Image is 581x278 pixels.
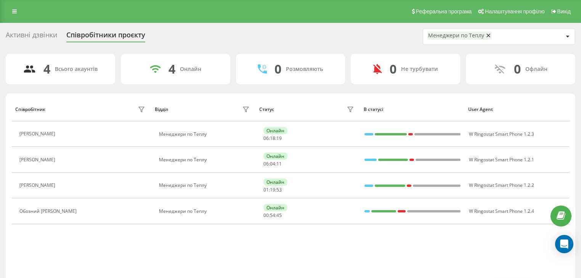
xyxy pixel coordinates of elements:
div: Менеджери по Теплу [159,157,252,162]
span: W Ringostat Smart Phone 1.2.4 [469,208,534,214]
div: Онлайн [263,153,287,160]
span: 45 [276,212,282,219]
div: 0 [390,62,396,76]
span: 54 [270,212,275,219]
div: 0 [274,62,281,76]
span: 18 [270,135,275,141]
span: W Ringostat Smart Phone 1.2.3 [469,131,534,137]
span: 04 [270,161,275,167]
div: Онлайн [263,204,287,211]
span: 06 [263,161,269,167]
div: : : [263,161,282,167]
div: В статусі [364,107,461,112]
span: Налаштування профілю [485,8,544,14]
div: Менеджери по Теплу [159,132,252,137]
span: 19 [270,186,275,193]
div: Менеджери по Теплу [159,209,252,214]
div: [PERSON_NAME] [19,157,57,162]
div: 4 [169,62,175,76]
div: : : [263,136,282,141]
div: 0 [514,62,521,76]
span: 00 [263,212,269,219]
div: Онлайн [180,66,201,72]
div: Всього акаунтів [55,66,98,72]
span: 01 [263,186,269,193]
span: 53 [276,186,282,193]
div: Відділ [155,107,168,112]
div: : : [263,213,282,218]
span: W Ringostat Smart Phone 1.2.1 [469,156,534,163]
div: 4 [43,62,50,76]
div: Розмовляють [286,66,323,72]
div: Open Intercom Messenger [555,235,573,253]
div: Не турбувати [401,66,438,72]
div: Онлайн [263,178,287,186]
div: User Agent [468,107,565,112]
div: Співробітники проєкту [66,31,145,43]
span: 06 [263,135,269,141]
span: 11 [276,161,282,167]
div: Офлайн [525,66,547,72]
div: Співробітник [15,107,45,112]
div: Менеджери по Теплу [428,32,484,39]
span: 19 [276,135,282,141]
div: Статус [259,107,274,112]
div: Активні дзвінки [6,31,57,43]
span: W Ringostat Smart Phone 1.2.2 [469,182,534,188]
div: : : [263,187,282,193]
div: Менеджери по Теплу [159,183,252,188]
div: Обозний [PERSON_NAME] [19,209,79,214]
div: [PERSON_NAME] [19,131,57,137]
span: Вихід [557,8,571,14]
div: Онлайн [263,127,287,134]
div: [PERSON_NAME] [19,183,57,188]
span: Реферальна програма [416,8,472,14]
